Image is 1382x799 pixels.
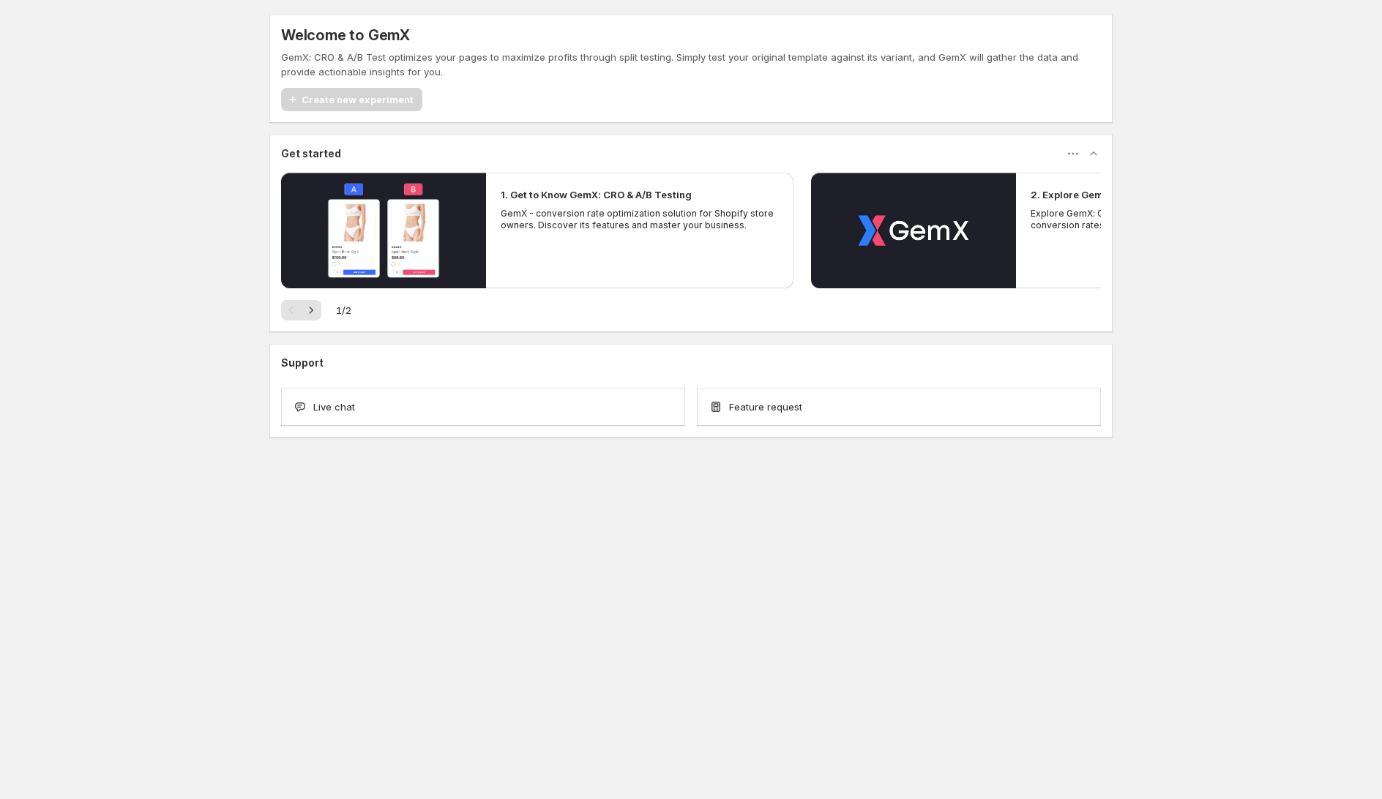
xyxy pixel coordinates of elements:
[281,146,341,161] h3: Get started
[1031,187,1258,202] h2: 2. Explore GemX: CRO & A/B Testing Use Cases
[501,187,692,202] h2: 1. Get to Know GemX: CRO & A/B Testing
[811,173,1016,288] button: Play video
[281,50,1101,79] p: GemX: CRO & A/B Test optimizes your pages to maximize profits through split testing. Simply test ...
[301,300,321,320] button: Next
[501,208,779,231] p: GemX - conversion rate optimization solution for Shopify store owners. Discover its features and ...
[1031,208,1309,231] p: Explore GemX: CRO & A/B testing Use Cases to boost conversion rates and drive growth.
[729,399,802,414] span: Feature request
[281,300,321,320] nav: Pagination
[281,173,486,288] button: Play video
[336,303,351,318] span: 1 / 2
[281,356,324,370] h3: Support
[313,399,355,414] span: Live chat
[281,26,410,44] h5: Welcome to GemX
